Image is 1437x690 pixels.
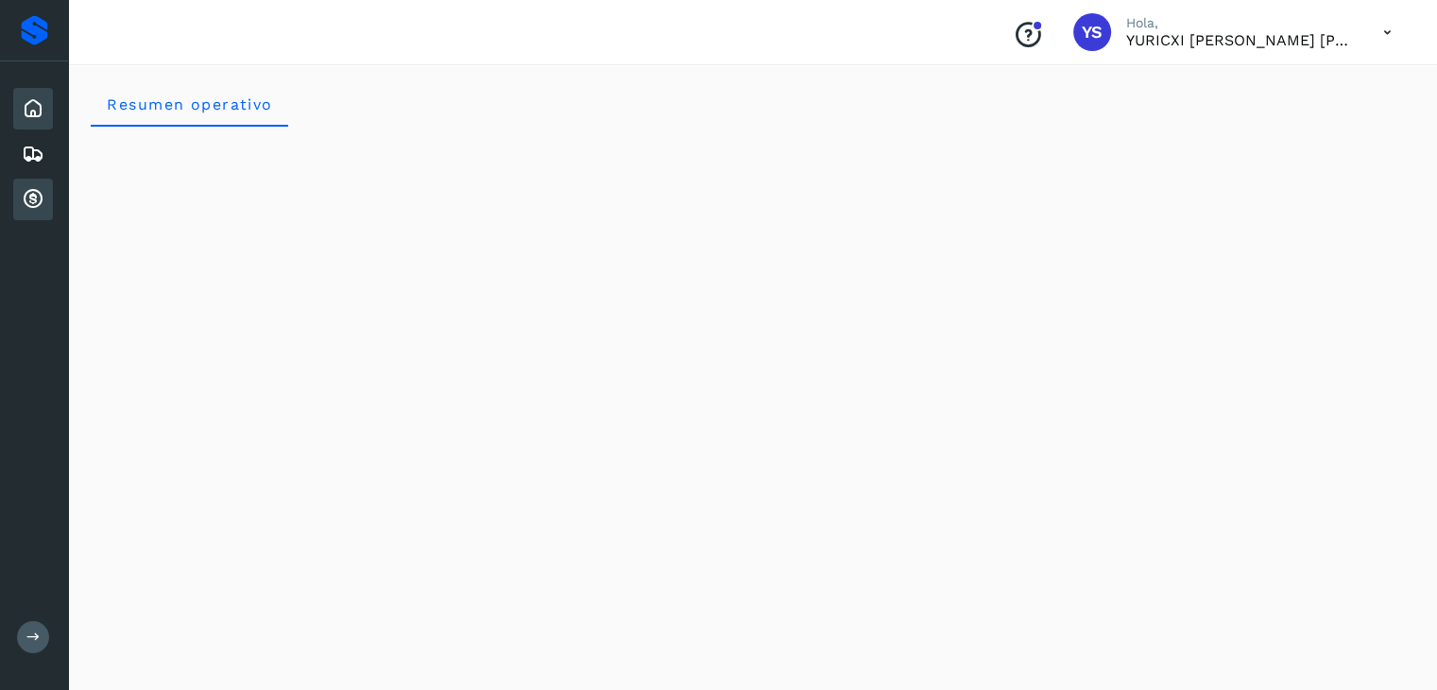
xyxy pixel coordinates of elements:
p: YURICXI SARAHI CANIZALES AMPARO [1126,31,1353,49]
span: Resumen operativo [106,95,273,113]
div: Embarques [13,133,53,175]
div: Inicio [13,88,53,129]
p: Hola, [1126,15,1353,31]
div: Cuentas por cobrar [13,179,53,220]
